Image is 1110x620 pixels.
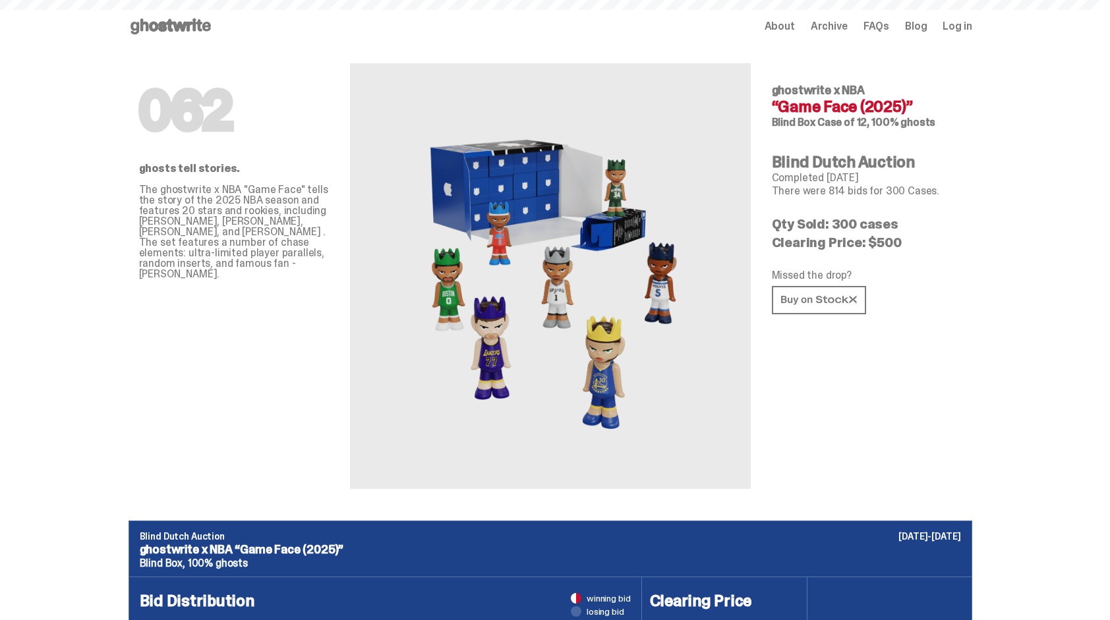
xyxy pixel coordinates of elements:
[943,21,972,32] a: Log in
[772,270,962,281] p: Missed the drop?
[863,21,889,32] a: FAQs
[405,95,695,457] img: NBA&ldquo;Game Face (2025)&rdquo;
[772,217,962,231] p: Qty Sold: 300 cases
[772,236,962,249] p: Clearing Price: $500
[188,556,248,570] span: 100% ghosts
[140,532,961,541] p: Blind Dutch Auction
[772,154,962,170] h4: Blind Dutch Auction
[139,163,329,174] p: ghosts tell stories.
[140,544,961,555] p: ghostwrite x NBA “Game Face (2025)”
[139,184,329,279] p: The ghostwrite x NBA "Game Face" tells the story of the 2025 NBA season and features 20 stars and...
[905,21,927,32] a: Blog
[587,594,630,603] span: winning bid
[898,532,960,541] p: [DATE]-[DATE]
[772,173,962,183] p: Completed [DATE]
[765,21,795,32] a: About
[140,556,185,570] span: Blind Box,
[772,186,962,196] p: There were 814 bids for 300 Cases.
[772,99,962,115] h4: “Game Face (2025)”
[772,82,865,98] span: ghostwrite x NBA
[817,115,935,129] span: Case of 12, 100% ghosts
[650,593,799,609] h4: Clearing Price
[811,21,848,32] a: Archive
[772,115,816,129] span: Blind Box
[587,607,624,616] span: losing bid
[139,84,329,137] h1: 062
